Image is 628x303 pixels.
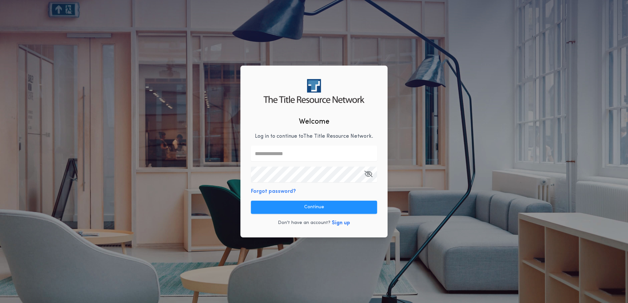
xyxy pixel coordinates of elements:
[251,201,377,214] button: Continue
[278,220,330,226] p: Don't have an account?
[299,116,329,127] h2: Welcome
[255,132,373,140] p: Log in to continue to The Title Resource Network .
[251,188,296,195] button: Forgot password?
[332,219,350,227] button: Sign up
[263,79,364,103] img: logo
